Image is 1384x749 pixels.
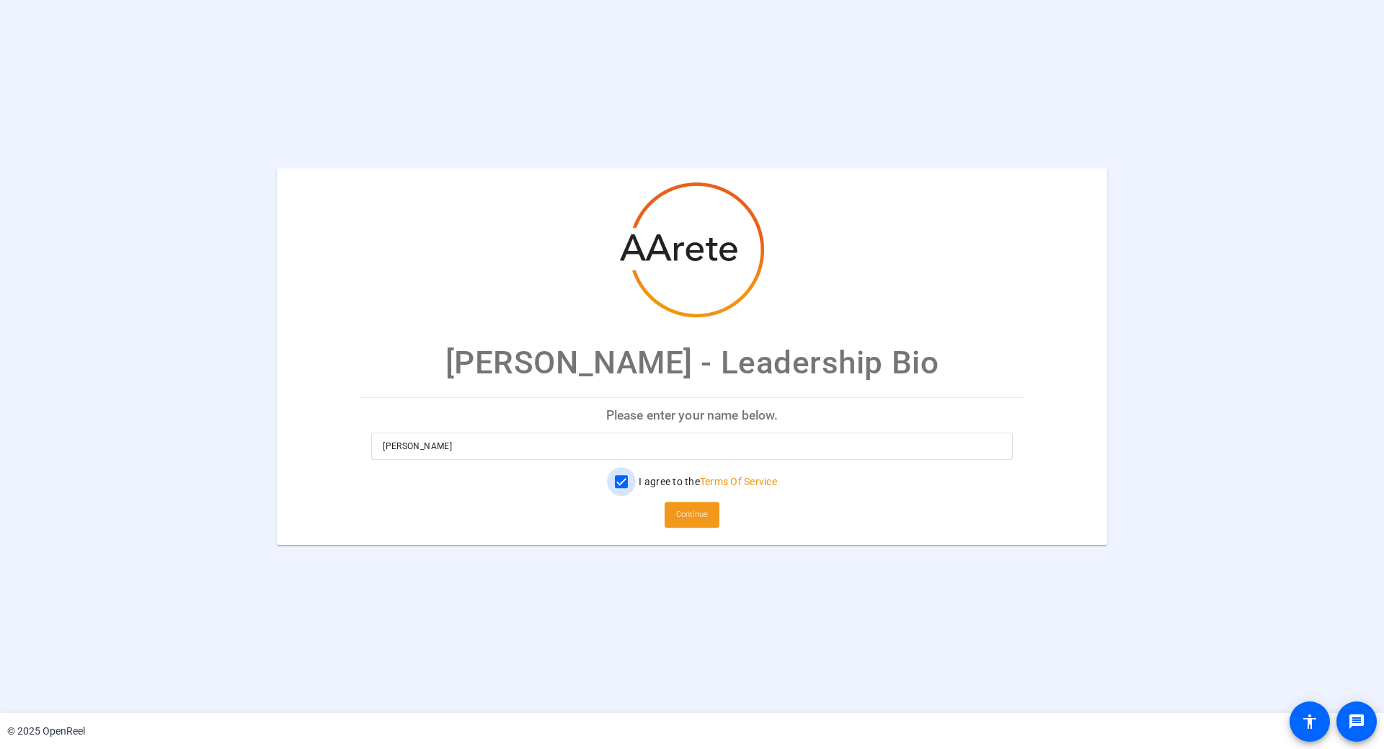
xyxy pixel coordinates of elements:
label: I agree to the [636,474,777,489]
span: Continue [676,504,708,526]
a: Terms Of Service [700,476,777,487]
p: [PERSON_NAME] - Leadership Bio [445,339,939,386]
button: Continue [665,502,719,528]
mat-icon: accessibility [1301,713,1318,730]
mat-icon: message [1348,713,1365,730]
img: company-logo [620,182,764,317]
input: Enter your name [383,438,1001,455]
p: Please enter your name below. [360,398,1024,433]
div: © 2025 OpenReel [7,724,85,739]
